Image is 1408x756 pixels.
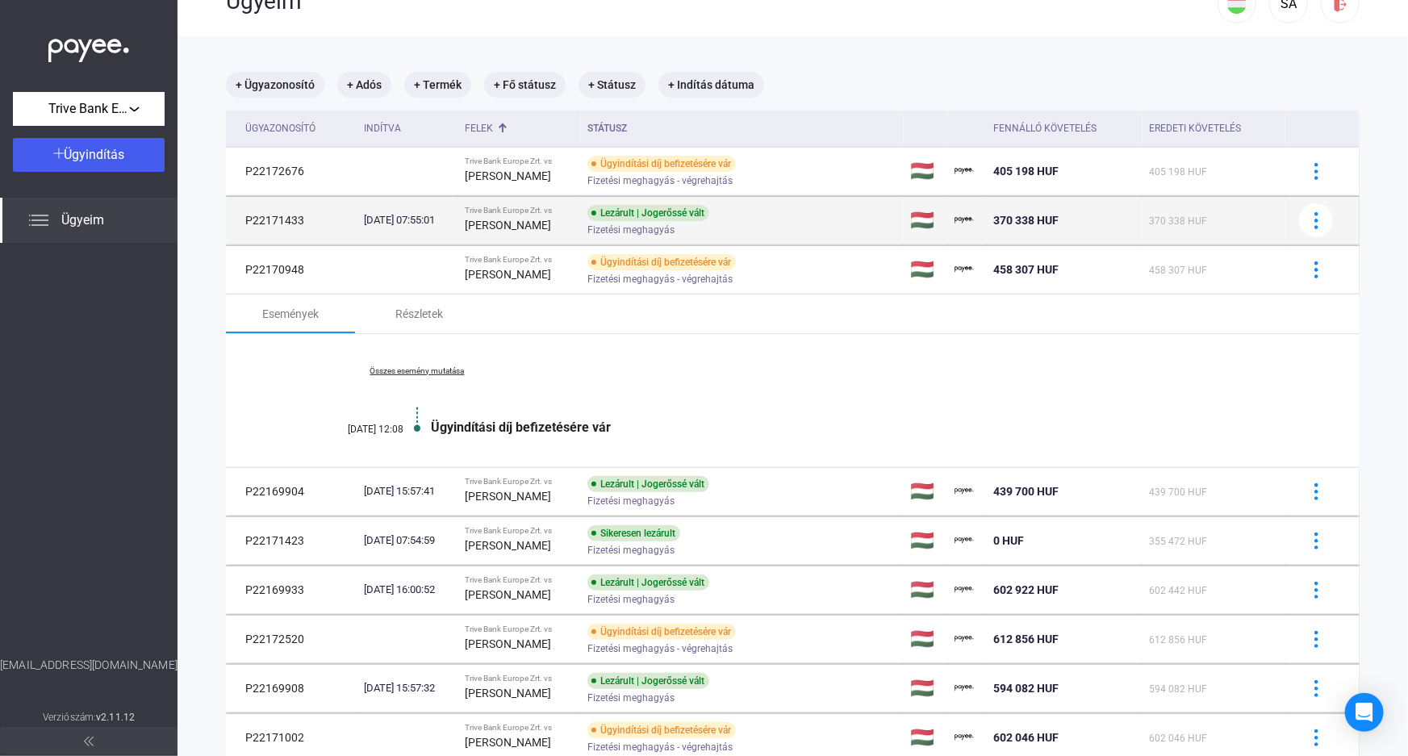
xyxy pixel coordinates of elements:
[993,731,1059,744] span: 602 046 HUF
[29,211,48,230] img: list.svg
[581,111,904,147] th: Státusz
[465,539,551,552] strong: [PERSON_NAME]
[1308,163,1325,180] img: more-blue
[993,119,1097,138] div: Fennálló követelés
[1308,261,1325,278] img: more-blue
[431,420,1279,435] div: Ügyindítási díj befizetésére vár
[1299,671,1333,705] button: more-blue
[465,736,551,749] strong: [PERSON_NAME]
[904,196,948,244] td: 🇭🇺
[465,219,551,232] strong: [PERSON_NAME]
[1149,215,1207,227] span: 370 338 HUF
[465,526,575,536] div: Trive Bank Europe Zrt. vs
[993,485,1059,498] span: 439 700 HUF
[53,148,65,159] img: plus-white.svg
[1149,166,1207,178] span: 405 198 HUF
[365,533,452,549] div: [DATE] 07:54:59
[904,245,948,294] td: 🇭🇺
[13,138,165,172] button: Ügyindítás
[1308,582,1325,599] img: more-blue
[1149,585,1207,596] span: 602 442 HUF
[1299,524,1333,558] button: more-blue
[226,664,358,712] td: P22169908
[587,590,675,609] span: Fizetési meghagyás
[465,157,575,166] div: Trive Bank Europe Zrt. vs
[365,582,452,598] div: [DATE] 16:00:52
[993,165,1059,178] span: 405 198 HUF
[993,633,1059,645] span: 612 856 HUF
[245,119,315,138] div: Ügyazonosító
[955,260,974,279] img: payee-logo
[1149,487,1207,498] span: 439 700 HUF
[587,205,709,221] div: Lezárult | Jogerőssé vált
[465,268,551,281] strong: [PERSON_NAME]
[587,171,733,190] span: Fizetési meghagyás - végrehajtás
[1308,483,1325,500] img: more-blue
[1149,634,1207,645] span: 612 856 HUF
[904,467,948,516] td: 🇭🇺
[226,147,358,195] td: P22172676
[587,269,733,289] span: Fizetési meghagyás - végrehajtás
[993,534,1024,547] span: 0 HUF
[1308,631,1325,648] img: more-blue
[955,211,974,230] img: payee-logo
[226,516,358,565] td: P22171423
[465,723,575,733] div: Trive Bank Europe Zrt. vs
[955,580,974,599] img: payee-logo
[587,574,709,591] div: Lezárult | Jogerőssé vált
[1299,622,1333,656] button: more-blue
[65,147,125,162] span: Ügyindítás
[465,624,575,634] div: Trive Bank Europe Zrt. vs
[465,588,551,601] strong: [PERSON_NAME]
[955,629,974,649] img: payee-logo
[1299,253,1333,286] button: more-blue
[1149,119,1279,138] div: Eredeti követelés
[587,156,736,172] div: Ügyindítási díj befizetésére vár
[226,615,358,663] td: P22172520
[1308,680,1325,697] img: more-blue
[587,688,675,708] span: Fizetési meghagyás
[307,424,403,435] div: [DATE] 12:08
[1299,474,1333,508] button: more-blue
[587,525,680,541] div: Sikeresen lezárult
[365,680,452,696] div: [DATE] 15:57:32
[955,161,974,181] img: payee-logo
[955,679,974,698] img: payee-logo
[465,206,575,215] div: Trive Bank Europe Zrt. vs
[465,687,551,700] strong: [PERSON_NAME]
[904,147,948,195] td: 🇭🇺
[96,712,135,723] strong: v2.11.12
[465,490,551,503] strong: [PERSON_NAME]
[587,673,709,689] div: Lezárult | Jogerőssé vált
[404,72,471,98] mat-chip: + Termék
[904,664,948,712] td: 🇭🇺
[1149,265,1207,276] span: 458 307 HUF
[262,304,319,324] div: Események
[993,119,1136,138] div: Fennálló követelés
[61,211,104,230] span: Ügyeim
[955,728,974,747] img: payee-logo
[579,72,646,98] mat-chip: + Státusz
[1149,119,1241,138] div: Eredeti követelés
[465,575,575,585] div: Trive Bank Europe Zrt. vs
[1345,693,1384,732] div: Open Intercom Messenger
[1149,536,1207,547] span: 355 472 HUF
[48,99,129,119] span: Trive Bank Europe Zrt.
[365,483,452,499] div: [DATE] 15:57:41
[226,245,358,294] td: P22170948
[1149,733,1207,744] span: 602 046 HUF
[226,566,358,614] td: P22169933
[955,482,974,501] img: payee-logo
[1299,573,1333,607] button: more-blue
[993,583,1059,596] span: 602 922 HUF
[465,169,551,182] strong: [PERSON_NAME]
[1299,720,1333,754] button: more-blue
[396,304,444,324] div: Részletek
[587,541,675,560] span: Fizetési meghagyás
[465,255,575,265] div: Trive Bank Europe Zrt. vs
[587,476,709,492] div: Lezárult | Jogerőssé vált
[337,72,391,98] mat-chip: + Adós
[955,531,974,550] img: payee-logo
[587,722,736,738] div: Ügyindítási díj befizetésére vár
[84,737,94,746] img: arrow-double-left-grey.svg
